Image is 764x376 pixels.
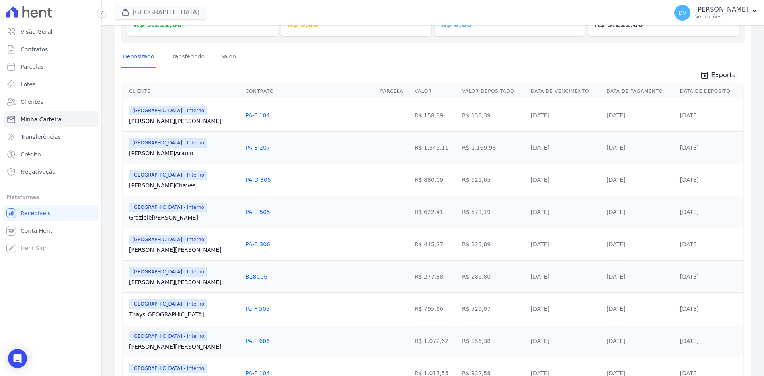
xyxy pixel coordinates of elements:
[531,209,550,215] a: [DATE]
[531,177,550,183] a: [DATE]
[3,76,98,92] a: Lotes
[680,177,699,183] a: [DATE]
[459,99,528,131] td: R$ 158,39
[680,112,699,119] a: [DATE]
[459,228,528,260] td: R$ 325,89
[459,292,528,325] td: R$ 729,07
[3,223,98,239] a: Conta Hent
[680,306,699,312] a: [DATE]
[3,59,98,75] a: Parcelas
[129,364,207,373] span: [GEOGRAPHIC_DATA] - Interno
[246,177,271,183] a: PA-D 305
[411,260,459,292] td: R$ 277,38
[129,343,239,351] a: [PERSON_NAME][PERSON_NAME]
[531,273,550,280] a: [DATE]
[129,246,239,254] a: [PERSON_NAME][PERSON_NAME]
[606,144,625,151] a: [DATE]
[459,164,528,196] td: R$ 921,65
[711,70,739,80] span: Exportar
[459,325,528,357] td: R$ 856,38
[21,98,43,106] span: Clientes
[411,292,459,325] td: R$ 795,66
[603,83,677,99] th: Data de Pagamento
[3,41,98,57] a: Contratos
[3,94,98,110] a: Clientes
[129,267,207,277] span: [GEOGRAPHIC_DATA] - Interno
[531,144,550,151] a: [DATE]
[8,349,27,368] div: Open Intercom Messenger
[129,170,207,180] span: [GEOGRAPHIC_DATA] - Interno
[459,196,528,228] td: R$ 571,19
[129,106,207,115] span: [GEOGRAPHIC_DATA] - Interno
[531,241,550,247] a: [DATE]
[411,196,459,228] td: R$ 622,41
[242,83,377,99] th: Contrato
[219,47,238,68] a: Saldo
[678,10,686,16] span: DV
[606,306,625,312] a: [DATE]
[677,83,743,99] th: Data de Depósito
[246,273,267,280] a: B18C06
[129,149,239,157] a: [PERSON_NAME]Araujo
[680,273,699,280] a: [DATE]
[694,70,745,82] a: unarchive Exportar
[411,228,459,260] td: R$ 445,27
[680,209,699,215] a: [DATE]
[459,131,528,164] td: R$ 1.169,98
[21,168,56,176] span: Negativação
[531,306,550,312] a: [DATE]
[246,112,270,119] a: PA-F 104
[411,83,459,99] th: Valor
[129,117,239,125] a: [PERSON_NAME][PERSON_NAME]
[246,209,270,215] a: PA-E 505
[680,338,699,344] a: [DATE]
[246,306,270,312] a: Pa-F 505
[411,325,459,357] td: R$ 1.072,62
[21,115,62,123] span: Minha Carteira
[459,83,528,99] th: Valor Depositado
[3,129,98,145] a: Transferências
[531,112,550,119] a: [DATE]
[377,83,411,99] th: Parcela
[246,241,270,247] a: PA-E 306
[531,338,550,344] a: [DATE]
[606,112,625,119] a: [DATE]
[129,214,239,222] a: Graziele[PERSON_NAME]
[246,144,270,151] a: PA-E 207
[21,133,61,141] span: Transferências
[123,83,242,99] th: Cliente
[129,310,239,318] a: Thays[GEOGRAPHIC_DATA]
[3,24,98,40] a: Visão Geral
[668,2,764,24] button: DV [PERSON_NAME] Ver opções
[121,47,156,68] a: Depositado
[21,209,51,217] span: Recebíveis
[700,70,709,80] i: unarchive
[3,205,98,221] a: Recebíveis
[129,138,207,148] span: [GEOGRAPHIC_DATA] - Interno
[6,193,95,202] div: Plataformas
[21,28,53,36] span: Visão Geral
[129,181,239,189] a: [PERSON_NAME]Chaves
[606,273,625,280] a: [DATE]
[3,111,98,127] a: Minha Carteira
[606,209,625,215] a: [DATE]
[129,299,207,309] span: [GEOGRAPHIC_DATA] - Interno
[459,260,528,292] td: R$ 286,80
[3,146,98,162] a: Crédito
[606,241,625,247] a: [DATE]
[129,203,207,212] span: [GEOGRAPHIC_DATA] - Interno
[129,278,239,286] a: [PERSON_NAME][PERSON_NAME]
[115,5,206,20] button: [GEOGRAPHIC_DATA]
[169,47,207,68] a: Transferindo
[680,144,699,151] a: [DATE]
[606,177,625,183] a: [DATE]
[695,6,748,14] p: [PERSON_NAME]
[411,131,459,164] td: R$ 1.345,11
[606,338,625,344] a: [DATE]
[3,164,98,180] a: Negativação
[528,83,604,99] th: Data de Vencimento
[21,45,48,53] span: Contratos
[129,235,207,244] span: [GEOGRAPHIC_DATA] - Interno
[695,14,748,20] p: Ver opções
[21,63,44,71] span: Parcelas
